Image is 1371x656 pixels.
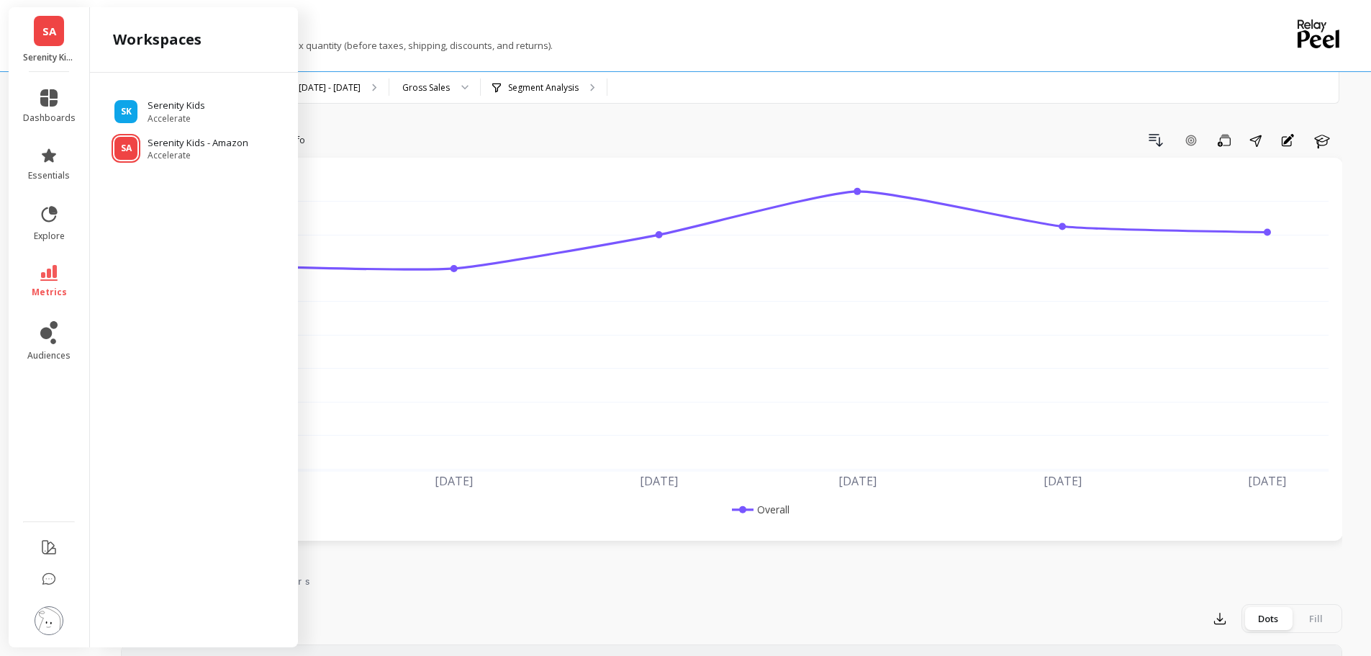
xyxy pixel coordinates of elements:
[32,287,67,298] span: metrics
[508,82,579,94] p: Segment Analysis
[23,52,76,63] p: Serenity Kids - Amazon
[402,81,450,94] div: Gross Sales
[148,136,248,150] p: Serenity Kids - Amazon
[121,106,132,117] span: SK
[121,143,132,154] span: SA
[42,23,56,40] span: SA
[27,350,71,361] span: audiences
[34,230,65,242] span: explore
[1292,607,1339,630] div: Fill
[23,112,76,124] span: dashboards
[113,30,202,50] h2: workspaces
[121,39,553,52] p: Sum of gross sales = product price x quantity (before taxes, shipping, discounts, and returns).
[121,562,1342,596] nav: Tabs
[148,113,205,125] span: Accelerate
[148,150,248,161] span: Accelerate
[35,606,63,635] img: profile picture
[28,170,70,181] span: essentials
[1244,607,1292,630] div: Dots
[148,99,205,113] p: Serenity Kids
